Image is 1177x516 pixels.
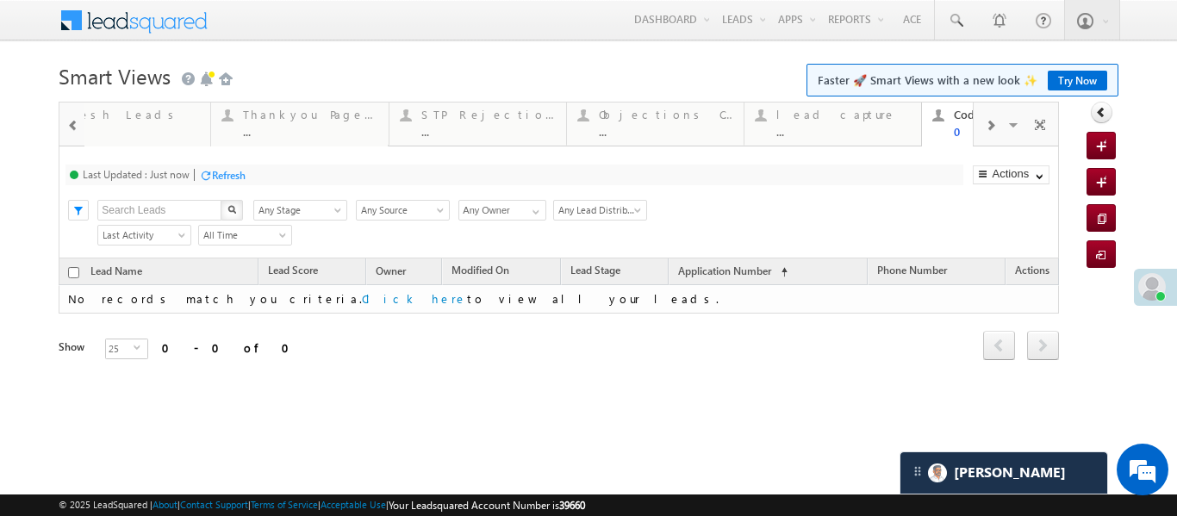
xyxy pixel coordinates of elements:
[1048,71,1107,90] a: Try Now
[296,125,430,138] div: ...
[774,265,788,279] span: (sorted ascending)
[301,273,356,289] div: Yes
[106,326,134,345] span: 25
[553,200,647,221] a: Any Lead Distribution
[651,125,785,138] div: ...
[373,273,432,289] div: SURAT
[389,103,567,146] a: STP Rejection Reason...
[83,168,190,181] div: Last Updated : Just now
[321,499,386,510] a: Acceptable Use
[364,237,399,259] a: City
[566,103,744,146] a: Objections Cases...
[900,451,1108,494] div: carter-dragCarter[PERSON_NAME]
[869,261,956,283] a: Phone Number
[818,71,1107,89] span: Faster 🚀 Smart Views with a new look ✨
[458,199,545,221] div: Owner Filter
[210,103,389,146] a: Thankyou Page leads...
[268,264,318,277] span: Lead Score
[253,200,347,221] a: Any Stage
[97,200,222,221] input: Search Leads
[828,125,962,138] div: ...
[651,108,785,121] div: lead capture
[59,62,171,90] span: Smart Views
[449,239,511,252] span: Lead Number
[243,125,377,138] div: ...
[921,103,1099,147] a: Coded [DATE]0
[251,499,318,510] a: Terms of Service
[97,225,191,246] a: Last Activity
[90,90,290,113] div: Chat with us now
[562,261,629,283] a: Lead Stage
[389,499,585,512] span: Your Leadsquared Account Number is
[373,239,390,252] span: City
[948,320,980,347] a: prev
[153,499,177,510] a: About
[362,291,467,306] a: Click here
[65,125,200,138] div: 1
[112,274,223,287] a: Gouda [PERSON_NAME]
[1027,320,1059,347] a: next
[1006,237,1058,259] span: Actions
[611,237,665,259] a: OneKYC
[779,239,823,252] span: DRACode
[234,398,313,421] em: Start Chat
[263,103,441,146] a: STP Rejection Reason...
[1027,331,1059,360] span: next
[795,103,974,146] a: Coded [DATE]...
[983,331,1015,360] span: prev
[744,103,922,146] a: lead capture...
[599,125,733,138] div: ...
[357,202,444,218] span: Any Source
[473,125,607,138] div: ...
[68,243,79,254] input: Check all records
[680,240,737,253] span: Lead Quality
[877,264,947,277] span: Phone Number
[22,159,314,383] textarea: Type your message and hit 'Enter'
[669,261,796,283] a: Application Number (sorted ascending)
[162,325,328,345] div: 1 - 1 of 1
[253,199,347,221] div: Lead Stage Filter
[106,339,134,358] span: 25
[838,237,903,259] a: DRAName
[65,108,200,121] div: Fresh Leads
[776,125,911,138] div: ...
[356,199,450,221] div: Lead Source Filter
[919,239,989,252] span: Lead Campaign
[458,200,546,221] input: Type to Search
[421,125,556,138] div: ...
[180,499,248,510] a: Contact Support
[254,202,341,218] span: Any Stage
[134,344,147,351] span: select
[536,239,595,252] span: Referral code
[199,227,286,243] span: All Time
[559,499,585,512] span: 39660
[954,125,1088,138] div: 0
[68,267,79,278] input: Check all records
[292,237,358,259] a: FnO Intent
[739,241,753,255] span: (sorted descending)
[523,201,545,218] a: Show All Items
[954,108,1088,121] div: Coded [DATE]
[356,200,450,221] a: Any Source
[973,165,1049,184] button: Actions
[376,264,406,277] span: Owner
[618,103,796,146] a: lead capture...
[134,331,147,339] span: select
[440,103,619,146] a: Objections Cases...
[770,237,831,259] a: DRACode
[451,264,509,277] span: Modified On
[59,326,91,342] div: Show
[948,318,980,347] span: prev
[243,108,377,121] div: Thankyou Page leads
[620,239,657,252] span: OneKYC
[59,497,585,513] span: © 2025 LeadSquared | | | | |
[776,108,911,121] div: lead capture
[227,205,236,214] img: Search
